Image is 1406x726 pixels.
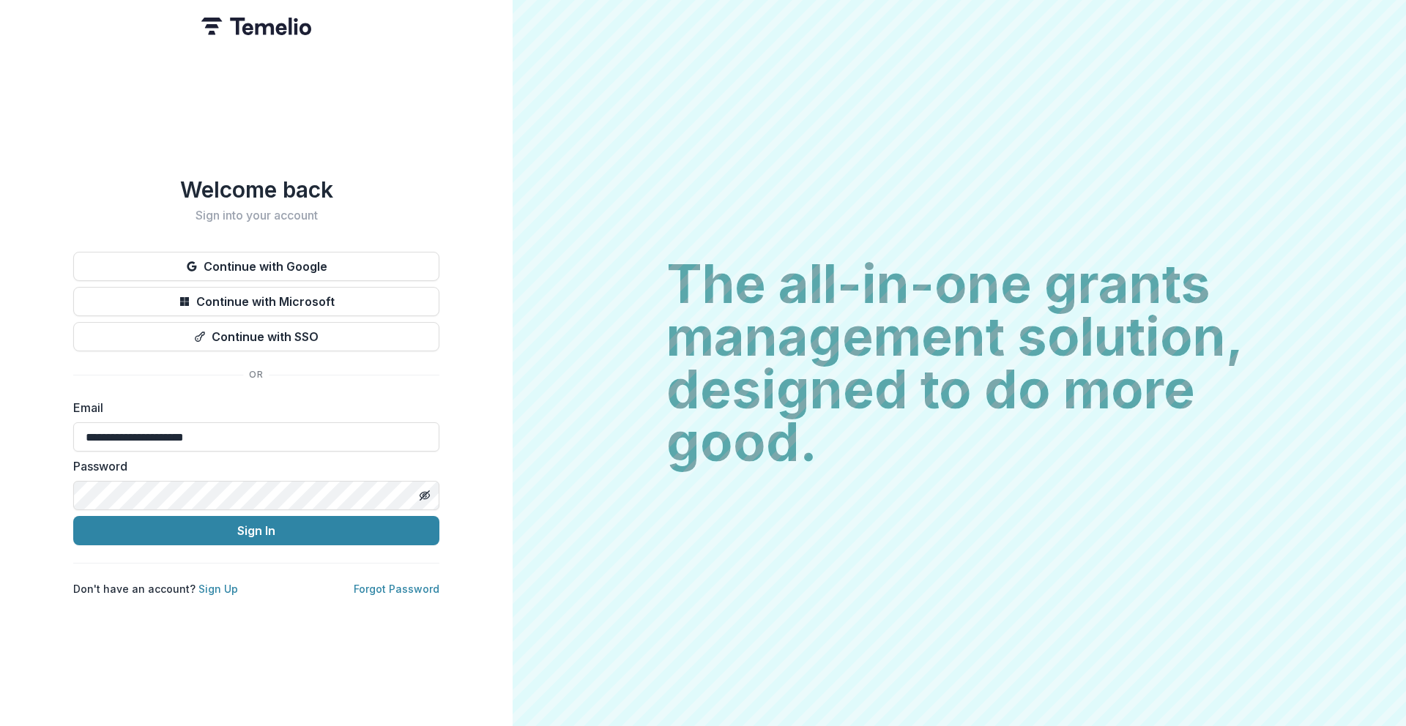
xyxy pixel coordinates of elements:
[73,457,431,475] label: Password
[73,399,431,416] label: Email
[73,287,439,316] button: Continue with Microsoft
[73,209,439,222] h2: Sign into your account
[73,516,439,545] button: Sign In
[73,322,439,351] button: Continue with SSO
[413,484,436,507] button: Toggle password visibility
[201,18,311,35] img: Temelio
[73,581,238,596] p: Don't have an account?
[354,583,439,595] a: Forgot Password
[73,176,439,203] h1: Welcome back
[73,252,439,281] button: Continue with Google
[198,583,238,595] a: Sign Up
